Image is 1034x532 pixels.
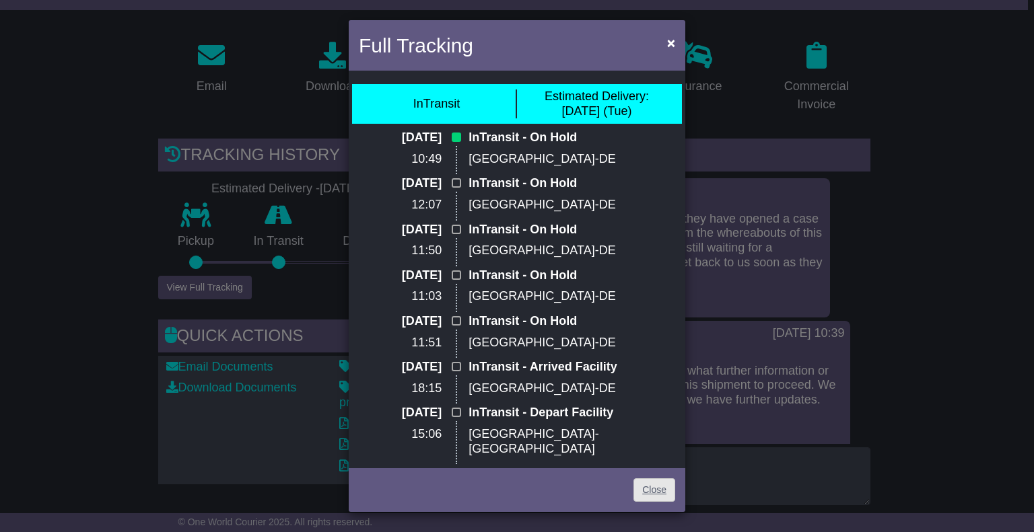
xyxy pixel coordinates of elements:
[359,176,442,191] p: [DATE]
[469,406,675,420] p: InTransit - Depart Facility
[545,89,649,118] div: [DATE] (Tue)
[633,478,675,502] a: Close
[469,243,675,258] p: [GEOGRAPHIC_DATA]-DE
[469,176,675,191] p: InTransit - On Hold
[359,314,442,329] p: [DATE]
[660,29,682,56] button: Close
[469,427,675,456] p: [GEOGRAPHIC_DATA]-[GEOGRAPHIC_DATA]
[469,289,675,304] p: [GEOGRAPHIC_DATA]-DE
[469,336,675,350] p: [GEOGRAPHIC_DATA]-DE
[413,97,460,112] div: InTransit
[359,268,442,283] p: [DATE]
[359,406,442,420] p: [DATE]
[545,89,649,103] span: Estimated Delivery:
[359,289,442,304] p: 11:03
[359,427,442,442] p: 15:06
[359,360,442,375] p: [DATE]
[469,314,675,329] p: InTransit - On Hold
[469,381,675,396] p: [GEOGRAPHIC_DATA]-DE
[359,223,442,237] p: [DATE]
[359,381,442,396] p: 18:15
[469,198,675,213] p: [GEOGRAPHIC_DATA]-DE
[469,130,675,145] p: InTransit - On Hold
[359,336,442,350] p: 11:51
[469,268,675,283] p: InTransit - On Hold
[359,198,442,213] p: 12:07
[359,152,442,167] p: 10:49
[667,35,675,50] span: ×
[469,360,675,375] p: InTransit - Arrived Facility
[469,152,675,167] p: [GEOGRAPHIC_DATA]-DE
[469,223,675,237] p: InTransit - On Hold
[359,130,442,145] p: [DATE]
[359,30,473,61] h4: Full Tracking
[359,243,442,258] p: 11:50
